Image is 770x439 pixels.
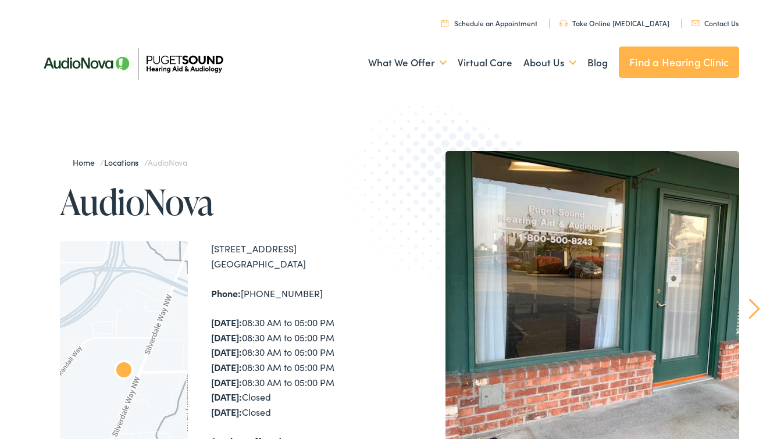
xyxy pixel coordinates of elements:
img: utility icon [559,20,568,27]
div: AudioNova [110,358,138,386]
img: utility icon [691,20,700,26]
strong: [DATE]: [211,345,242,358]
span: / / [73,156,187,168]
a: Virtual Care [458,41,512,84]
a: Next [749,298,760,319]
strong: [DATE]: [211,331,242,344]
strong: [DATE]: [211,405,242,418]
a: Find a Hearing Clinic [619,47,739,78]
a: Locations [104,156,144,168]
div: 08:30 AM to 05:00 PM 08:30 AM to 05:00 PM 08:30 AM to 05:00 PM 08:30 AM to 05:00 PM 08:30 AM to 0... [211,315,385,419]
a: What We Offer [368,41,447,84]
a: Schedule an Appointment [441,18,537,28]
strong: Phone: [211,287,241,299]
strong: [DATE]: [211,361,242,373]
a: Take Online [MEDICAL_DATA] [559,18,669,28]
img: utility icon [441,19,448,27]
a: Blog [587,41,608,84]
div: [PHONE_NUMBER] [211,286,385,301]
strong: [DATE]: [211,390,242,403]
a: About Us [523,41,576,84]
a: Contact Us [691,18,739,28]
strong: [DATE]: [211,316,242,329]
span: AudioNova [148,156,187,168]
a: Home [73,156,100,168]
h1: AudioNova [60,183,385,221]
div: [STREET_ADDRESS] [GEOGRAPHIC_DATA] [211,241,385,271]
strong: [DATE]: [211,376,242,388]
